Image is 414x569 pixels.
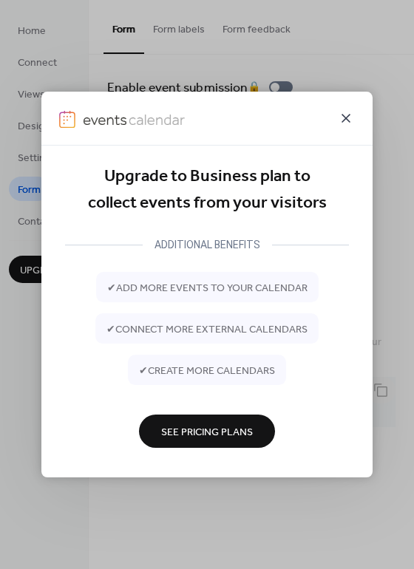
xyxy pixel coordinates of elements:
span: ✔ add more events to your calendar [107,280,308,296]
img: logo-icon [59,111,75,129]
div: ADDITIONAL BENEFITS [143,236,272,253]
div: Upgrade to Business plan to collect events from your visitors [65,163,349,217]
span: ✔ create more calendars [139,363,275,378]
button: See Pricing Plans [139,415,275,448]
img: logo-type [83,111,185,129]
span: See Pricing Plans [161,424,253,440]
span: ✔ connect more external calendars [106,321,308,337]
